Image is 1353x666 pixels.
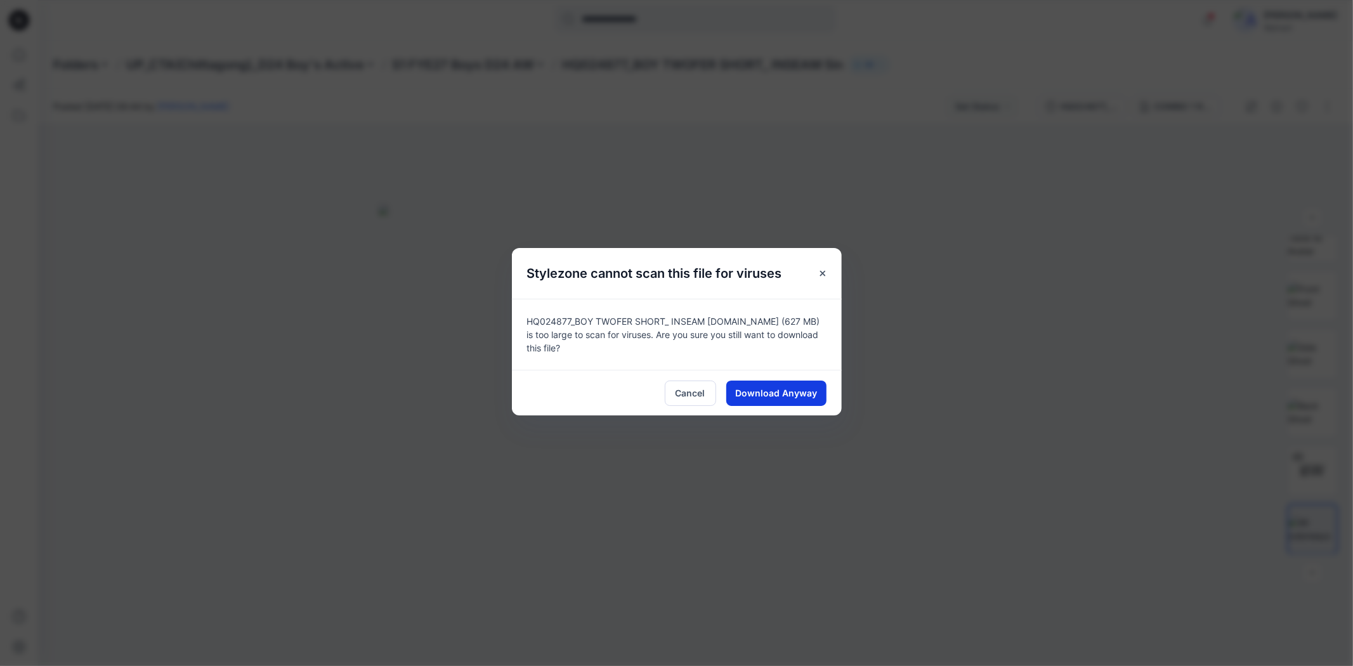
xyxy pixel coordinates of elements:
button: Download Anyway [726,381,827,406]
span: Download Anyway [735,386,817,400]
button: Cancel [665,381,716,406]
h5: Stylezone cannot scan this file for viruses [512,248,797,299]
button: Close [811,262,834,285]
span: Cancel [676,386,705,400]
div: HQ024877_BOY TWOFER SHORT_ INSEAM [DOMAIN_NAME] (627 MB) is too large to scan for viruses. Are yo... [512,299,842,370]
